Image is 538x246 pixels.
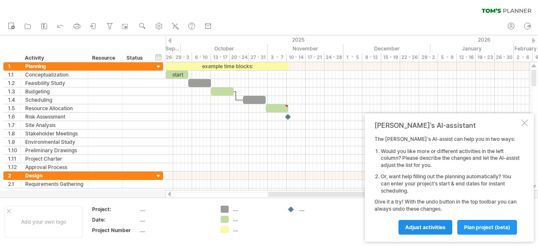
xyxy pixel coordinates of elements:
[25,62,84,70] div: Planning
[25,138,84,146] div: Environmental Study
[324,53,343,62] div: 24 - 28
[25,163,84,171] div: Approval Process
[8,121,21,129] div: 1.7
[8,130,21,138] div: 1.8
[268,53,287,62] div: 3 - 7
[25,121,84,129] div: Site Analysis
[92,54,118,62] div: Resource
[438,53,457,62] div: 5 - 9
[166,71,188,79] div: start
[25,71,84,79] div: Conceptualization
[287,53,306,62] div: 10 - 14
[8,180,21,188] div: 2.1
[25,172,84,180] div: Design
[8,104,21,112] div: 1.5
[230,53,249,62] div: 20 - 24
[8,172,21,180] div: 2
[8,138,21,146] div: 1.9
[374,121,520,130] div: [PERSON_NAME]'s AI-assistant
[306,53,324,62] div: 17 - 21
[476,53,495,62] div: 19 - 23
[25,54,83,62] div: Activity
[8,62,21,70] div: 1
[92,206,138,213] div: Project:
[166,62,289,70] div: example time blocks:
[25,104,84,112] div: Resource Allocation
[25,130,84,138] div: Stakeholder Meetings
[25,188,84,196] div: Schematic Design
[92,216,138,223] div: Date:
[514,53,533,62] div: 2 - 6
[464,224,510,230] span: plan project (beta)
[405,224,446,230] span: Adjust activities
[140,206,211,213] div: ....
[25,155,84,163] div: Project Charter
[268,44,343,53] div: November 2025
[343,44,430,53] div: December 2025
[192,53,211,62] div: 6 - 10
[343,53,362,62] div: 1 - 5
[25,79,84,87] div: Feasibility Study
[362,53,381,62] div: 8 - 12
[8,96,21,104] div: 1.4
[233,216,279,223] div: ....
[299,206,345,213] div: ....
[398,220,452,235] a: Adjust activities
[457,220,517,235] a: plan project (beta)
[495,53,514,62] div: 26 - 30
[4,206,83,238] div: Add your own logo
[8,113,21,121] div: 1.6
[249,53,268,62] div: 27 - 31
[173,53,192,62] div: 29 - 3
[8,79,21,87] div: 1.2
[25,87,84,95] div: Budgeting
[181,44,268,53] div: October 2025
[92,227,138,234] div: Project Number
[8,155,21,163] div: 1.11
[25,113,84,121] div: Risk Assessment
[233,226,279,233] div: ....
[8,146,21,154] div: 1.10
[381,173,520,194] li: Or, want help filling out the planning automatically? You can enter your project's start & end da...
[381,53,400,62] div: 15 - 19
[25,180,84,188] div: Requirements Gathering
[8,163,21,171] div: 1.12
[8,188,21,196] div: 2.2
[457,53,476,62] div: 12 - 16
[127,54,145,62] div: Status
[140,216,211,223] div: ....
[430,44,514,53] div: January 2026
[211,53,230,62] div: 13 - 17
[233,206,279,213] div: ....
[419,53,438,62] div: 29 - 2
[25,146,84,154] div: Preliminary Drawings
[381,148,520,169] li: Would you like more or different activities in the left column? Please describe the changes and l...
[400,53,419,62] div: 22 - 26
[8,87,21,95] div: 1.3
[8,71,21,79] div: 1.1
[374,136,520,234] div: The [PERSON_NAME]'s AI-assist can help you in two ways: Give it a try! With the undo button in th...
[25,96,84,104] div: Scheduling
[140,227,211,234] div: ....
